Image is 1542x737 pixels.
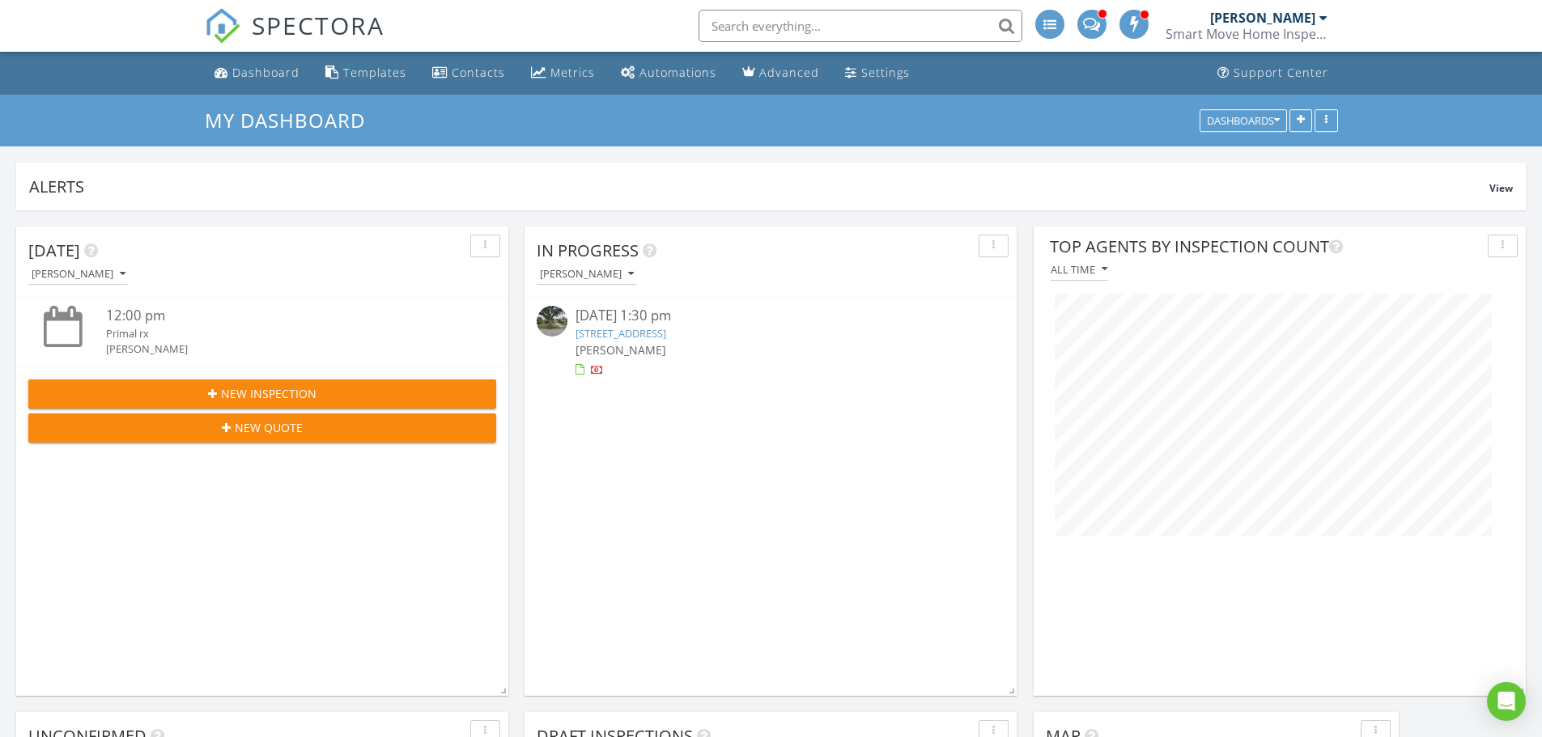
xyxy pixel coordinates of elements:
[1210,10,1315,26] div: [PERSON_NAME]
[639,65,716,80] div: Automations
[1211,58,1335,88] a: Support Center
[221,385,316,402] span: New Inspection
[736,58,826,88] a: Advanced
[28,264,129,286] button: [PERSON_NAME]
[1050,259,1108,281] button: All time
[1207,115,1280,126] div: Dashboards
[1051,264,1107,275] div: All time
[32,269,125,280] div: [PERSON_NAME]
[1489,181,1513,195] span: View
[540,269,634,280] div: [PERSON_NAME]
[319,58,413,88] a: Templates
[1234,65,1328,80] div: Support Center
[576,326,666,341] a: [STREET_ADDRESS]
[576,306,966,326] div: [DATE] 1:30 pm
[550,65,595,80] div: Metrics
[106,326,457,341] div: Primal rx
[28,239,80,261] span: [DATE]
[205,8,240,44] img: The Best Home Inspection Software - Spectora
[537,306,1005,378] a: [DATE] 1:30 pm [STREET_ADDRESS] [PERSON_NAME]
[1200,109,1287,132] button: Dashboards
[614,58,723,88] a: Automations (Advanced)
[232,65,299,80] div: Dashboard
[537,264,637,286] button: [PERSON_NAME]
[252,8,384,42] span: SPECTORA
[235,419,303,436] span: New Quote
[1487,682,1526,721] div: Open Intercom Messenger
[537,306,567,337] img: streetview
[106,306,457,326] div: 12:00 pm
[452,65,505,80] div: Contacts
[106,341,457,357] div: [PERSON_NAME]
[1050,235,1481,259] div: Top Agents by Inspection Count
[759,65,819,80] div: Advanced
[1166,26,1327,42] div: Smart Move Home Inspections, LLC LHI#11201
[343,65,406,80] div: Templates
[839,58,916,88] a: Settings
[28,413,496,443] button: New Quote
[29,176,1489,197] div: Alerts
[205,107,379,133] a: My Dashboard
[576,342,666,358] span: [PERSON_NAME]
[205,22,384,56] a: SPECTORA
[28,379,496,409] button: New Inspection
[861,65,910,80] div: Settings
[699,10,1022,42] input: Search everything...
[537,239,639,261] span: In Progress
[426,58,512,88] a: Contacts
[208,58,306,88] a: Dashboard
[525,58,601,88] a: Metrics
